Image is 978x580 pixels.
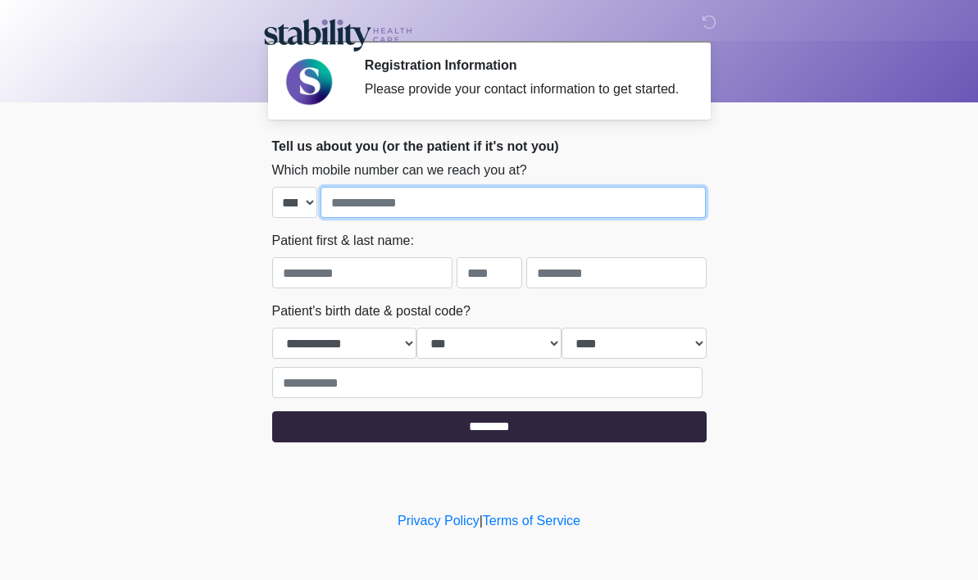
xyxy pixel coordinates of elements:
h2: Tell us about you (or the patient if it's not you) [272,138,707,154]
img: Stability Healthcare Logo [256,12,420,54]
label: Which mobile number can we reach you at? [272,161,527,180]
label: Patient's birth date & postal code? [272,301,471,321]
a: Terms of Service [483,514,580,528]
div: Please provide your contact information to get started. [365,79,682,99]
img: Agent Avatar [284,57,334,106]
a: Privacy Policy [398,514,480,528]
a: | [480,514,483,528]
label: Patient first & last name: [272,231,414,251]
